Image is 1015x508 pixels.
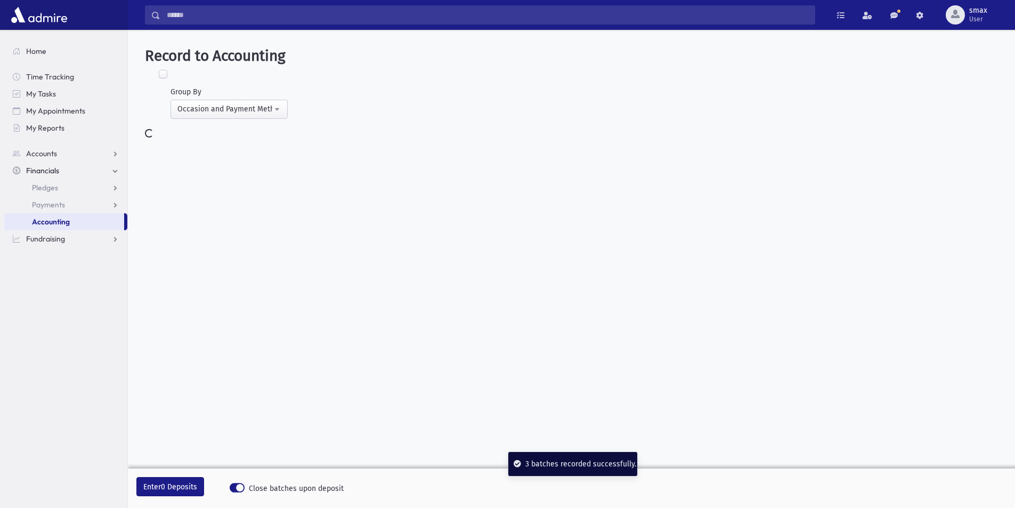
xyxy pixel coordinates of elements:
[969,15,987,23] span: User
[32,217,70,227] span: Accounting
[26,149,57,158] span: Accounts
[32,200,65,209] span: Payments
[145,47,286,64] span: Record to Accounting
[26,89,56,99] span: My Tasks
[161,482,197,491] span: 0 Deposits
[26,106,85,116] span: My Appointments
[136,477,204,496] button: Enter0 Deposits
[26,123,64,133] span: My Reports
[521,458,636,470] div: 3 batches recorded successfully.
[177,103,272,115] div: Occasion and Payment Method
[160,5,815,25] input: Search
[170,86,288,98] div: Group By
[4,85,127,102] a: My Tasks
[26,234,65,244] span: Fundraising
[4,145,127,162] a: Accounts
[4,119,127,136] a: My Reports
[26,46,46,56] span: Home
[4,179,127,196] a: Pledges
[4,43,127,60] a: Home
[4,230,127,247] a: Fundraising
[249,483,344,494] span: Close batches upon deposit
[4,102,127,119] a: My Appointments
[4,196,127,213] a: Payments
[26,72,74,82] span: Time Tracking
[170,100,288,119] button: Occasion and Payment Method
[9,4,70,26] img: AdmirePro
[4,68,127,85] a: Time Tracking
[32,183,58,192] span: Pledges
[969,6,987,15] span: smax
[4,162,127,179] a: Financials
[26,166,59,175] span: Financials
[4,213,124,230] a: Accounting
